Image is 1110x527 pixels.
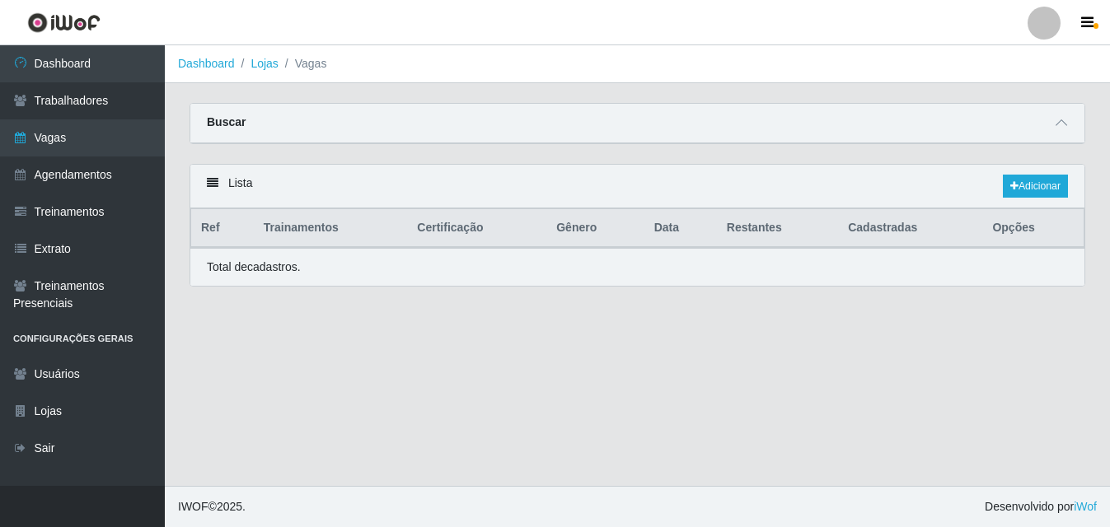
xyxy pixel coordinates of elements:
th: Certificação [407,209,546,248]
p: Total de cadastros. [207,259,301,276]
li: Vagas [279,55,327,72]
th: Cadastradas [838,209,982,248]
span: IWOF [178,500,208,513]
strong: Buscar [207,115,246,128]
th: Opções [982,209,1084,248]
a: Dashboard [178,57,235,70]
nav: breadcrumb [165,45,1110,83]
th: Data [644,209,717,248]
a: Adicionar [1003,175,1068,198]
div: Lista [190,165,1084,208]
span: © 2025 . [178,498,246,515]
th: Ref [191,209,254,248]
a: Lojas [251,57,278,70]
img: CoreUI Logo [27,12,101,33]
span: Desenvolvido por [985,498,1097,515]
a: iWof [1074,500,1097,513]
th: Trainamentos [254,209,408,248]
th: Restantes [717,209,838,248]
th: Gênero [546,209,644,248]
